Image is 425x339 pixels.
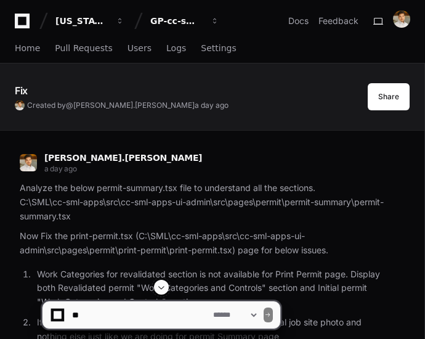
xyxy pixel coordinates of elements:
span: Home [15,44,40,52]
app-text-character-animate: Fix [15,84,28,97]
a: Docs [288,15,309,27]
button: GP-cc-sml-apps [145,10,224,32]
div: [US_STATE] Pacific [55,15,108,27]
img: avatar [393,10,410,28]
button: Share [368,83,410,110]
img: avatar [20,154,37,171]
a: Logs [166,35,186,63]
span: a day ago [195,100,229,110]
p: Work Categories for revalidated section is not available for Print Permit page. Display both Reva... [37,268,390,309]
img: avatar [15,100,25,110]
span: Created by [27,100,229,110]
span: @ [66,100,73,110]
a: Users [127,35,152,63]
span: a day ago [44,164,76,173]
span: Settings [201,44,236,52]
a: Pull Requests [55,35,112,63]
span: Logs [166,44,186,52]
div: GP-cc-sml-apps [150,15,203,27]
p: Analyze the below permit-summary.tsx file to understand all the sections. C:\SML\cc-sml-apps\src\... [20,181,390,223]
button: Feedback [318,15,358,27]
p: Now Fix the print-permit.tsx (C:\SML\cc-sml-apps\src\cc-sml-apps-ui-admin\src\pages\permit\print-... [20,229,390,258]
button: [US_STATE] Pacific [51,10,129,32]
span: Pull Requests [55,44,112,52]
a: Settings [201,35,236,63]
span: Users [127,44,152,52]
span: [PERSON_NAME].[PERSON_NAME] [44,153,202,163]
span: [PERSON_NAME].[PERSON_NAME] [73,100,195,110]
a: Home [15,35,40,63]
